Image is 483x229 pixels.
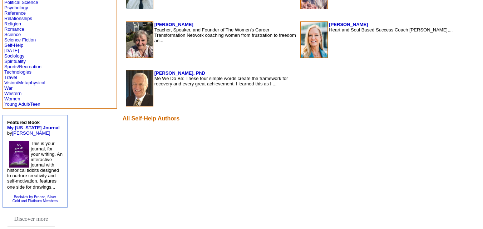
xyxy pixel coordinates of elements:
a: BookAds by Bronze, SilverGold and Platinum Members [13,195,58,203]
font: All Self-Help Authors [123,115,179,121]
font: by [7,120,60,136]
font: Heart and Soul Based Success Coach [PERSON_NAME],... [329,27,453,33]
a: My [US_STATE] Journal [7,125,60,130]
a: Romance [4,26,24,32]
a: Reference [4,10,26,16]
font: Teacher, Speaker, and Founder of The Women's Career Transformation Network coaching women from fr... [154,27,296,43]
a: Psychology [4,5,28,10]
a: Travel [4,75,17,80]
a: Spirituality [4,59,26,64]
div: These are topics related to the article that might interest you [14,214,48,224]
a: Sports/Recreation [4,64,41,69]
img: 90797.jpg [301,22,327,58]
b: Featured Book [7,120,60,130]
a: War [4,85,13,91]
img: 195820.JPG [126,22,153,58]
a: Young Adult/Teen [4,101,40,107]
a: Science [4,32,21,37]
a: Women [4,96,20,101]
a: Sociology [4,53,24,59]
font: This is your journal, for your writing. An interactive journal with historical tidbits designed t... [7,141,63,190]
a: Technologies [4,69,31,75]
img: 75130.jpg [9,141,29,168]
a: [PERSON_NAME] [329,22,368,27]
a: Religion [4,21,21,26]
a: Relationships [4,16,32,21]
a: Science Fiction [4,37,36,43]
a: Self-Help [4,43,23,48]
img: 197825.jpeg [126,70,153,106]
a: [PERSON_NAME], PhD [154,70,205,76]
a: All Self-Help Authors [123,115,179,122]
a: [DATE] [4,48,19,53]
a: [PERSON_NAME] [12,130,50,136]
font: Me We Do Be: These four simple words create the framework for recovery and every great achievemen... [154,76,288,86]
a: [PERSON_NAME] [154,22,193,27]
a: Vision/Metaphysical [4,80,45,85]
a: Western [4,91,21,96]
